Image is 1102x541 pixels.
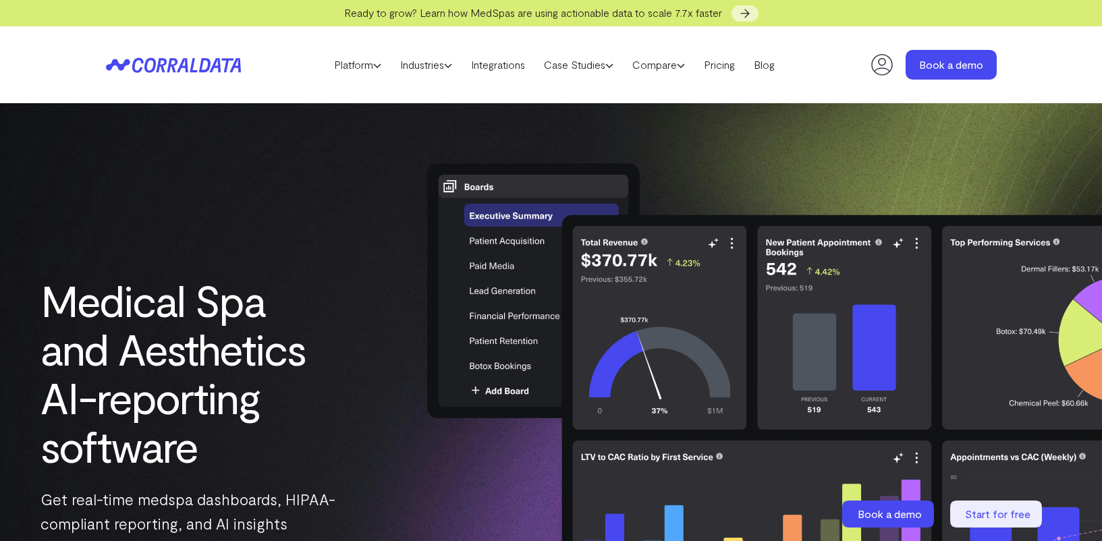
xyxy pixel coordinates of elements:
a: Integrations [462,55,534,75]
a: Book a demo [842,501,937,528]
a: Platform [325,55,391,75]
span: Book a demo [858,507,922,520]
h1: Medical Spa and Aesthetics AI-reporting software [40,276,336,470]
a: Industries [391,55,462,75]
span: Start for free [965,507,1030,520]
a: Blog [744,55,784,75]
a: Compare [623,55,694,75]
a: Start for free [950,501,1045,528]
a: Pricing [694,55,744,75]
span: Ready to grow? Learn how MedSpas are using actionable data to scale 7.7x faster [344,6,722,19]
a: Case Studies [534,55,623,75]
a: Book a demo [906,50,997,80]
